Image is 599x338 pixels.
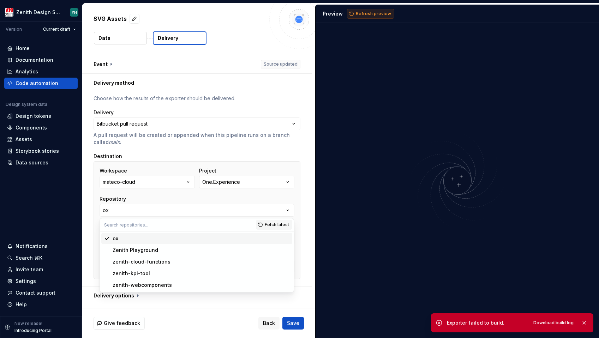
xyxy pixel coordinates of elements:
span: Current draft [43,26,70,32]
div: Storybook stories [16,147,59,155]
div: Invite team [16,266,43,273]
button: Give feedback [94,317,145,330]
div: One.Experience [202,179,240,186]
div: Help [16,301,27,308]
div: Contact support [16,289,55,296]
div: Exporter failed to build. [447,319,526,326]
button: mateco-cloud [100,176,195,188]
div: zenith-webcomponents [113,282,172,289]
label: Workspace [100,167,127,174]
div: Zenith Playground [113,247,158,254]
button: Search ⌘K [4,252,78,264]
div: Home [16,45,30,52]
span: Save [287,320,299,327]
div: Notifications [16,243,48,250]
span: Back [263,320,275,327]
p: New release! [14,321,42,326]
label: Delivery [94,109,114,116]
p: Data [98,35,110,42]
p: SVG Assets [94,14,127,23]
div: zenith-kpi-tool [113,270,150,277]
img: e95d57dd-783c-4905-b3fc-0c5af85c8823.png [5,8,13,17]
label: Repository [100,195,126,203]
button: Refresh preview [347,9,394,19]
a: Settings [4,276,78,287]
a: Storybook stories [4,145,78,157]
div: Data sources [16,159,48,166]
a: Analytics [4,66,78,77]
a: Assets [4,134,78,145]
div: Settings [16,278,36,285]
div: zenith-cloud-functions [113,258,170,265]
div: Search ⌘K [16,254,42,261]
div: YH [72,10,77,15]
span: Refresh preview [356,11,391,17]
div: Design system data [6,102,47,107]
div: Preview [323,10,343,17]
p: A pull request will be created or appended when this pipeline runs on a branch called . [94,132,300,146]
a: Documentation [4,54,78,66]
div: Design tokens [16,113,51,120]
button: Back [258,317,280,330]
input: Search repositories... [100,218,256,231]
div: mateco-cloud [103,179,135,186]
div: Components [16,124,47,131]
div: Version [6,26,22,32]
div: ox [103,207,109,214]
a: Design tokens [4,110,78,122]
button: Notifications [4,241,78,252]
div: Code automation [16,80,58,87]
button: Fetch latest [256,220,292,230]
span: Give feedback [104,320,140,327]
div: Assets [16,136,32,143]
a: Invite team [4,264,78,275]
p: Introducing Portal [14,328,52,333]
button: Data [94,32,147,44]
button: Zenith Design SystemYH [1,5,80,20]
a: Data sources [4,157,78,168]
label: Project [199,167,216,174]
div: Search repositories... [100,231,294,292]
i: main [109,139,120,145]
button: One.Experience [199,176,294,188]
a: Code automation [4,78,78,89]
a: Components [4,122,78,133]
span: Fetch latest [265,222,289,228]
button: ox [100,204,294,217]
div: Analytics [16,68,38,75]
div: Documentation [16,56,53,64]
div: Zenith Design System [16,9,61,16]
button: Save [282,317,304,330]
span: Download build log [533,320,574,326]
button: Delivery [153,31,206,45]
button: Contact support [4,287,78,298]
p: Delivery [158,35,178,42]
label: Destination [94,153,122,160]
div: ox [113,235,118,242]
button: Current draft [40,24,79,34]
button: Help [4,299,78,310]
button: Download build log [530,318,577,328]
p: Choose how the results of the exporter should be delivered. [94,95,300,102]
a: Home [4,43,78,54]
